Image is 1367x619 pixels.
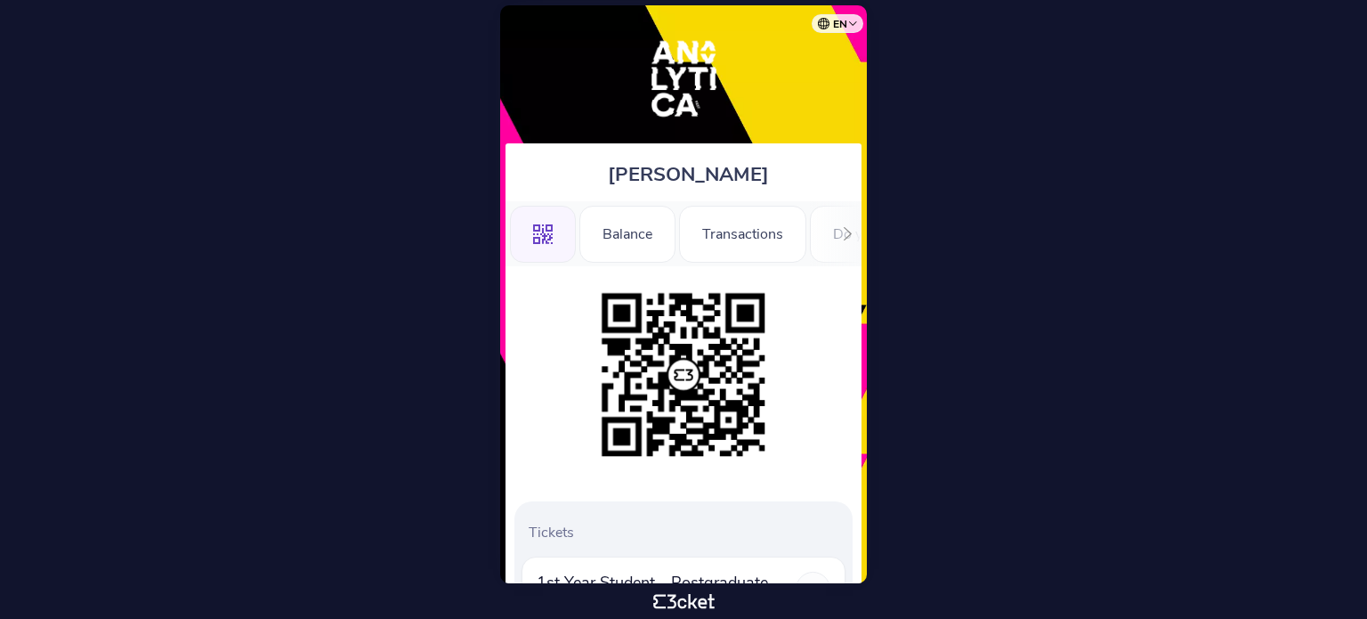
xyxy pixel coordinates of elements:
[679,223,806,242] a: Transactions
[679,206,806,263] div: Transactions
[579,223,675,242] a: Balance
[608,161,769,188] span: [PERSON_NAME]
[537,572,796,615] span: 1st Year Student - Postgraduate, Master's and PhD
[529,523,845,542] p: Tickets
[579,206,675,263] div: Balance
[628,23,740,134] img: Analytica Fest 2025 - Sep 6th
[593,284,774,466] img: 54329d43b02c41a4ba6c7deb61b7c148.png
